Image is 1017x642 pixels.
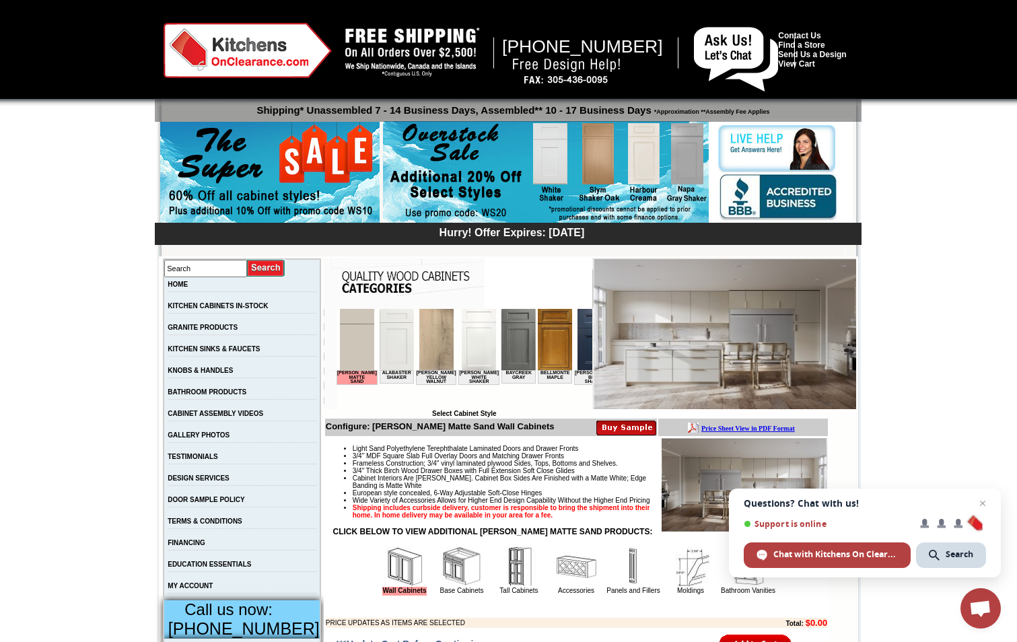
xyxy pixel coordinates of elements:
span: [PHONE_NUMBER] [168,619,320,638]
span: 3/4" MDF Square Slab Full Overlay Doors and Matching Drawer Fronts [353,452,564,460]
strong: CLICK BELOW TO VIEW ADDITIONAL [PERSON_NAME] MATTE SAND PRODUCTS: [333,527,653,536]
a: Find a Store [778,40,825,50]
img: Wall Cabinets [384,546,425,587]
a: Open chat [960,588,1001,629]
a: KITCHEN CABINETS IN-STOCK [168,302,268,310]
img: Base Cabinets [442,546,482,587]
span: Chat with Kitchens On Clearance [744,542,911,568]
iframe: Browser incompatible [337,309,592,410]
a: CABINET ASSEMBLY VIDEOS [168,410,263,417]
b: Total: [785,620,803,627]
a: KNOBS & HANDLES [168,367,233,374]
span: 3/4" Thick Birch Wood Drawer Boxes with Full Extension Soft Close Glides [353,467,575,474]
b: $0.00 [806,618,828,628]
a: MY ACCOUNT [168,582,213,590]
a: DOOR SAMPLE POLICY [168,496,244,503]
img: Panels and Fillers [613,546,654,587]
img: Kitchens on Clearance Logo [164,23,332,78]
span: European style concealed, 6-Way Adjustable Soft-Close Hinges [353,489,542,497]
a: GALLERY PHOTOS [168,431,230,439]
span: Wide Variety of Accessories Allows for Higher End Design Capability Without the Higher End Pricing [353,497,650,504]
b: Configure: [PERSON_NAME] Matte Sand Wall Cabinets [326,421,555,431]
span: Chat with Kitchens On Clearance [773,548,898,561]
span: Search [916,542,986,568]
td: PRICE UPDATES AS ITEMS ARE SELECTED [326,618,712,628]
p: Shipping* Unassembled 7 - 14 Business Days, Assembled** 10 - 17 Business Days [162,98,862,116]
a: KITCHEN SINKS & FAUCETS [168,345,260,353]
a: Tall Cabinets [499,587,538,594]
div: Hurry! Offer Expires: [DATE] [162,225,862,239]
a: DESIGN SERVICES [168,474,230,482]
a: HOME [168,281,188,288]
span: Cabinet Interiors Are [PERSON_NAME]. Cabinet Box Sides Are Finished with a Matte White; Edge Band... [353,474,646,489]
span: Call us now: [184,600,273,618]
a: Base Cabinets [440,587,483,594]
a: Price Sheet View in PDF Format [15,2,109,13]
span: Support is online [744,519,911,529]
a: Accessories [558,587,594,594]
span: Search [946,548,973,561]
a: GRANITE PRODUCTS [168,324,238,331]
a: TESTIMONIALS [168,453,217,460]
a: Panels and Fillers [606,587,660,594]
span: Frameless Construction; 3/4" vinyl laminated plywood Sides, Tops, Bottoms and Shelves. [353,460,618,467]
span: *Approximation **Assembly Fee Applies [652,105,770,115]
a: BATHROOM PRODUCTS [168,388,246,396]
img: pdf.png [2,3,13,14]
td: [PERSON_NAME] Blue Shaker [238,61,279,76]
img: Bathroom Vanities [728,546,768,587]
a: TERMS & CONDITIONS [168,518,242,525]
a: Bathroom Vanities [721,587,775,594]
input: Submit [247,259,285,277]
a: EDUCATION ESSENTIALS [168,561,251,568]
img: Nash Matte Sand [592,258,856,409]
a: Send Us a Design [778,50,846,59]
img: Product Image [662,438,827,532]
img: Moldings [670,546,711,587]
strong: Shipping includes curbside delivery, customer is responsible to bring the shipment into their hom... [353,504,650,519]
span: [PHONE_NUMBER] [502,36,663,57]
a: FINANCING [168,539,205,546]
b: Select Cabinet Style [432,410,497,417]
a: Moldings [677,587,704,594]
b: Price Sheet View in PDF Format [15,5,109,13]
span: Questions? Chat with us! [744,498,986,509]
a: Wall Cabinets [382,587,426,596]
a: Contact Us [778,31,820,40]
img: Tall Cabinets [499,546,539,587]
a: View Cart [778,59,814,69]
img: Accessories [556,546,596,587]
span: Light Sand Polyethylene Terephthalate Laminated Doors and Drawer Fronts [353,445,579,452]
